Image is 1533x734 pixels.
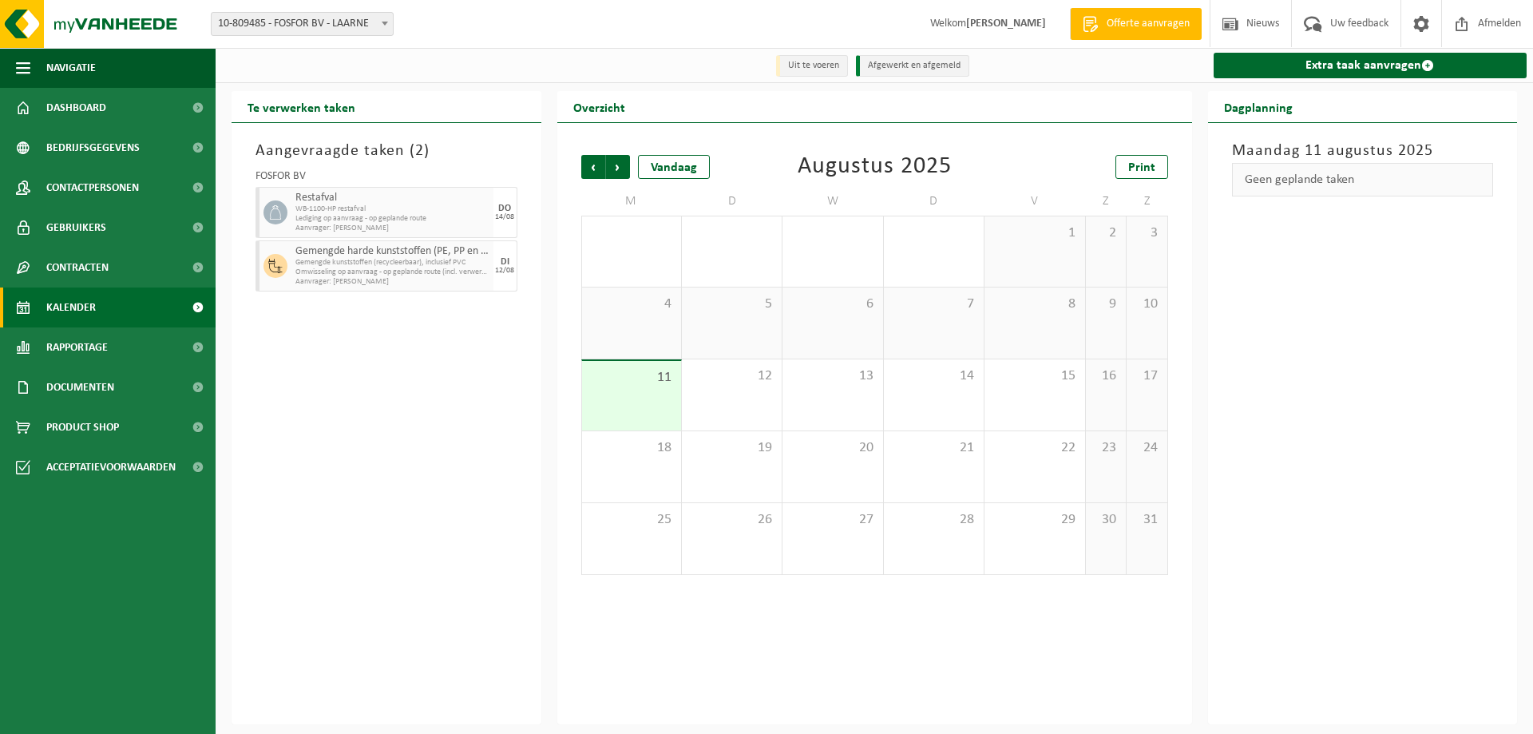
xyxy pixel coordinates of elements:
span: 18 [590,439,673,457]
span: 11 [590,369,673,387]
li: Afgewerkt en afgemeld [856,55,969,77]
span: Gebruikers [46,208,106,248]
span: 13 [790,367,874,385]
span: 23 [1094,439,1118,457]
span: Aanvrager: [PERSON_NAME] [295,224,489,233]
span: WB-1100-HP restafval [295,204,489,214]
span: 19 [690,439,774,457]
div: Vandaag [638,155,710,179]
h2: Te verwerken taken [232,91,371,122]
div: 12/08 [495,267,514,275]
td: Z [1127,187,1167,216]
span: 12 [690,367,774,385]
div: Geen geplande taken [1232,163,1494,196]
span: 8 [992,296,1076,313]
span: 2 [415,143,424,159]
span: 5 [690,296,774,313]
span: Product Shop [46,407,119,447]
span: Rapportage [46,327,108,367]
span: 21 [892,439,976,457]
td: Z [1086,187,1127,216]
span: Gemengde harde kunststoffen (PE, PP en PVC), recycleerbaar (industrieel) [295,245,489,258]
td: V [984,187,1085,216]
span: Contactpersonen [46,168,139,208]
span: 27 [790,511,874,529]
span: Bedrijfsgegevens [46,128,140,168]
div: 14/08 [495,213,514,221]
span: Aanvrager: [PERSON_NAME] [295,277,489,287]
span: 26 [690,511,774,529]
li: Uit te voeren [776,55,848,77]
span: Print [1128,161,1155,174]
span: Acceptatievoorwaarden [46,447,176,487]
td: W [782,187,883,216]
span: 6 [790,296,874,313]
h3: Maandag 11 augustus 2025 [1232,139,1494,163]
div: FOSFOR BV [255,171,517,187]
td: M [581,187,682,216]
span: 10-809485 - FOSFOR BV - LAARNE [211,12,394,36]
h2: Overzicht [557,91,641,122]
span: 17 [1135,367,1159,385]
h3: Aangevraagde taken ( ) [255,139,517,163]
span: Volgende [606,155,630,179]
span: 14 [892,367,976,385]
a: Print [1115,155,1168,179]
a: Offerte aanvragen [1070,8,1202,40]
span: Omwisseling op aanvraag - op geplande route (incl. verwerking) [295,268,489,277]
span: Documenten [46,367,114,407]
span: Kalender [46,288,96,327]
span: Gemengde kunststoffen (recycleerbaar), inclusief PVC [295,258,489,268]
h2: Dagplanning [1208,91,1309,122]
span: 15 [992,367,1076,385]
div: DI [501,257,509,267]
div: Augustus 2025 [798,155,952,179]
span: Restafval [295,192,489,204]
strong: [PERSON_NAME] [966,18,1046,30]
span: 30 [1094,511,1118,529]
span: 3 [1135,224,1159,242]
div: DO [498,204,511,213]
span: 29 [992,511,1076,529]
span: 9 [1094,296,1118,313]
span: 10 [1135,296,1159,313]
span: Vorige [581,155,605,179]
span: Navigatie [46,48,96,88]
span: 7 [892,296,976,313]
span: 28 [892,511,976,529]
a: Extra taak aanvragen [1214,53,1527,78]
span: 4 [590,296,673,313]
span: Dashboard [46,88,106,128]
td: D [884,187,984,216]
span: 25 [590,511,673,529]
span: 10-809485 - FOSFOR BV - LAARNE [212,13,393,35]
span: 22 [992,439,1076,457]
span: Contracten [46,248,109,288]
span: Offerte aanvragen [1103,16,1194,32]
span: 31 [1135,511,1159,529]
span: 1 [992,224,1076,242]
span: 2 [1094,224,1118,242]
span: Lediging op aanvraag - op geplande route [295,214,489,224]
span: 24 [1135,439,1159,457]
td: D [682,187,782,216]
span: 20 [790,439,874,457]
span: 16 [1094,367,1118,385]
